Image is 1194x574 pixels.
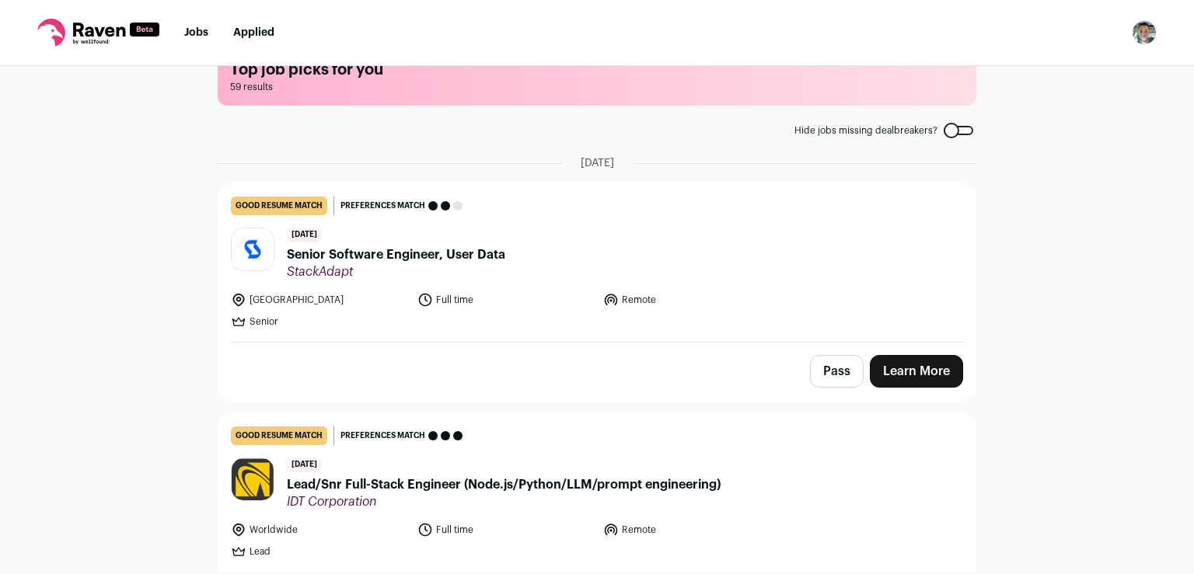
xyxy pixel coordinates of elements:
[231,314,408,329] li: Senior
[230,59,964,81] h1: Top job picks for you
[231,197,327,215] div: good resume match
[218,184,976,342] a: good resume match Preferences match [DATE] Senior Software Engineer, User Data StackAdapt [GEOGRA...
[417,522,595,537] li: Full time
[340,428,425,444] span: Preferences match
[581,155,614,171] span: [DATE]
[233,27,274,38] a: Applied
[231,292,408,308] li: [GEOGRAPHIC_DATA]
[1132,20,1157,45] img: 19917917-medium_jpg
[287,475,721,494] span: Lead/Snr Full-Stack Engineer (Node.js/Python/LLM/prompt engineering)
[231,544,408,559] li: Lead
[287,264,505,280] span: StackAdapt
[231,426,327,445] div: good resume match
[340,198,425,214] span: Preferences match
[287,245,505,264] span: Senior Software Engineer, User Data
[230,81,964,93] span: 59 results
[603,292,780,308] li: Remote
[232,458,274,500] img: 98245d4da343f2494ab4c7eaa0966bdc164c19c7d4da932df0f3b81b7e362be5.jpg
[794,124,937,137] span: Hide jobs missing dealbreakers?
[1132,20,1157,45] button: Open dropdown
[231,522,408,537] li: Worldwide
[417,292,595,308] li: Full time
[287,457,322,472] span: [DATE]
[287,494,721,510] span: IDT Corporation
[870,355,963,388] a: Learn More
[810,355,864,388] button: Pass
[232,228,274,270] img: 11aa863f6e21153f3acd5b02def351a6761094b33d28df3adb315cf3692342b3.jpg
[287,228,322,242] span: [DATE]
[218,414,976,572] a: good resume match Preferences match [DATE] Lead/Snr Full-Stack Engineer (Node.js/Python/LLM/promp...
[603,522,780,537] li: Remote
[184,27,208,38] a: Jobs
